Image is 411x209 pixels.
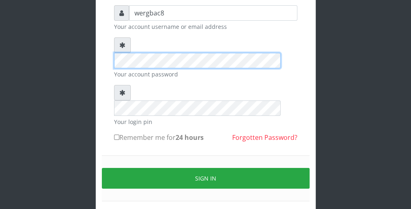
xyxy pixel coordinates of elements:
[176,133,204,142] b: 24 hours
[114,118,297,126] small: Your login pin
[114,135,119,140] input: Remember me for24 hours
[102,168,310,189] button: Sign in
[129,5,297,21] input: Username or email address
[232,133,297,142] a: Forgotten Password?
[114,133,204,142] label: Remember me for
[114,22,297,31] small: Your account username or email address
[114,70,297,78] small: Your account password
